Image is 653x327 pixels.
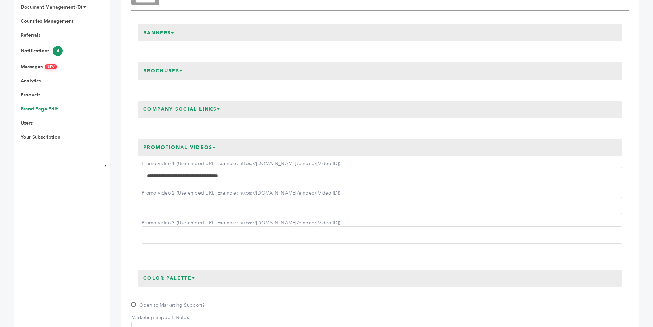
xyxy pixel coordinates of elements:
label: Open to Marketing Support? [131,302,205,309]
label: Promo Video 3 (Use embed URL. Example: https://[DOMAIN_NAME]/embed/[Video ID]) [142,220,340,226]
input: Open to Marketing Support? [131,302,136,307]
h3: Banners [138,24,180,42]
h3: Company Social Links [138,101,226,118]
a: Referrals [21,32,40,38]
span: 4 [53,46,63,56]
a: Analytics [21,78,41,84]
a: Your Subscription [21,134,60,140]
a: Brand Page Edit [21,106,58,112]
h3: Color Palette [138,270,201,287]
h3: Brochures [138,62,188,80]
label: Promo Video 1 (Use embed URL. Example: https://[DOMAIN_NAME]/embed/[Video ID]) [142,160,340,167]
label: Promo Video 2 (Use embed URL. Example: https://[DOMAIN_NAME]/embed/[Video ID]) [142,190,340,197]
a: Document Management (0) [21,4,82,10]
h3: Promotional Videos [138,139,221,156]
a: Countries Management [21,18,73,24]
a: Products [21,92,40,98]
span: NEW [45,64,57,69]
a: Users [21,120,33,126]
label: Marketing Support Notes [131,314,189,321]
a: MessagesNEW [21,63,57,70]
a: Notifications4 [21,48,63,54]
